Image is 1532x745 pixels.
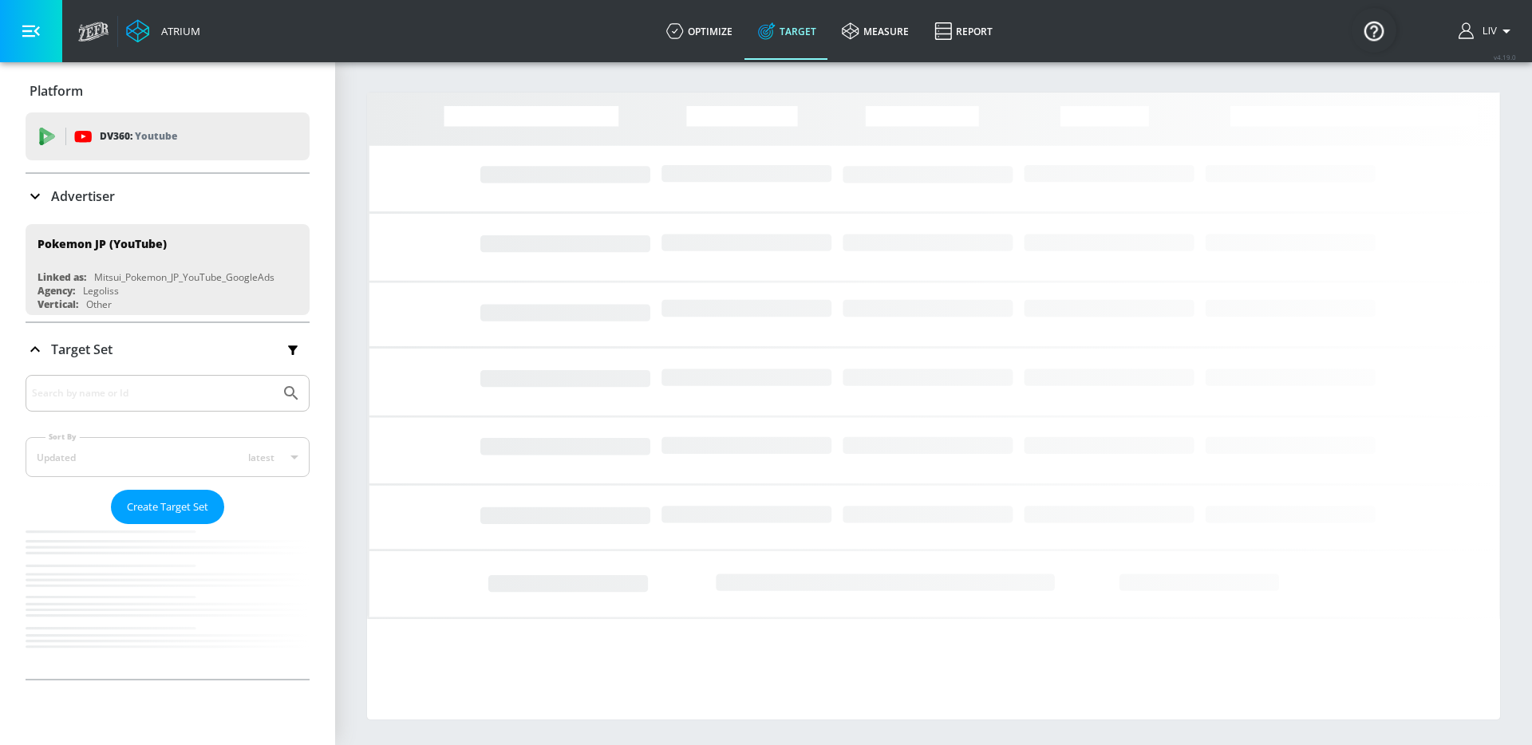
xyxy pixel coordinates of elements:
[83,284,119,298] div: Legoliss
[1494,53,1516,61] span: v 4.19.0
[94,270,274,284] div: Mitsui_Pokemon_JP_YouTube_GoogleAds
[37,451,76,464] div: Updated
[38,298,78,311] div: Vertical:
[248,451,274,464] span: latest
[26,174,310,219] div: Advertiser
[155,24,200,38] div: Atrium
[26,375,310,679] div: Target Set
[32,383,274,404] input: Search by name or Id
[38,284,75,298] div: Agency:
[86,298,112,311] div: Other
[922,2,1005,60] a: Report
[38,236,167,251] div: Pokemon JP (YouTube)
[1459,22,1516,41] button: Liv
[1476,26,1497,37] span: login as: liv.ho@zefr.com
[111,490,224,524] button: Create Target Set
[653,2,745,60] a: optimize
[26,323,310,376] div: Target Set
[135,128,177,144] p: Youtube
[745,2,829,60] a: Target
[1352,8,1396,53] button: Open Resource Center
[26,112,310,160] div: DV360: Youtube
[26,524,310,679] nav: list of Target Set
[26,224,310,315] div: Pokemon JP (YouTube)Linked as:Mitsui_Pokemon_JP_YouTube_GoogleAdsAgency:LegolissVertical:Other
[30,82,83,100] p: Platform
[51,187,115,205] p: Advertiser
[100,128,177,145] p: DV360:
[51,341,113,358] p: Target Set
[126,19,200,43] a: Atrium
[38,270,86,284] div: Linked as:
[127,498,208,516] span: Create Target Set
[26,69,310,113] div: Platform
[829,2,922,60] a: measure
[45,432,80,442] label: Sort By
